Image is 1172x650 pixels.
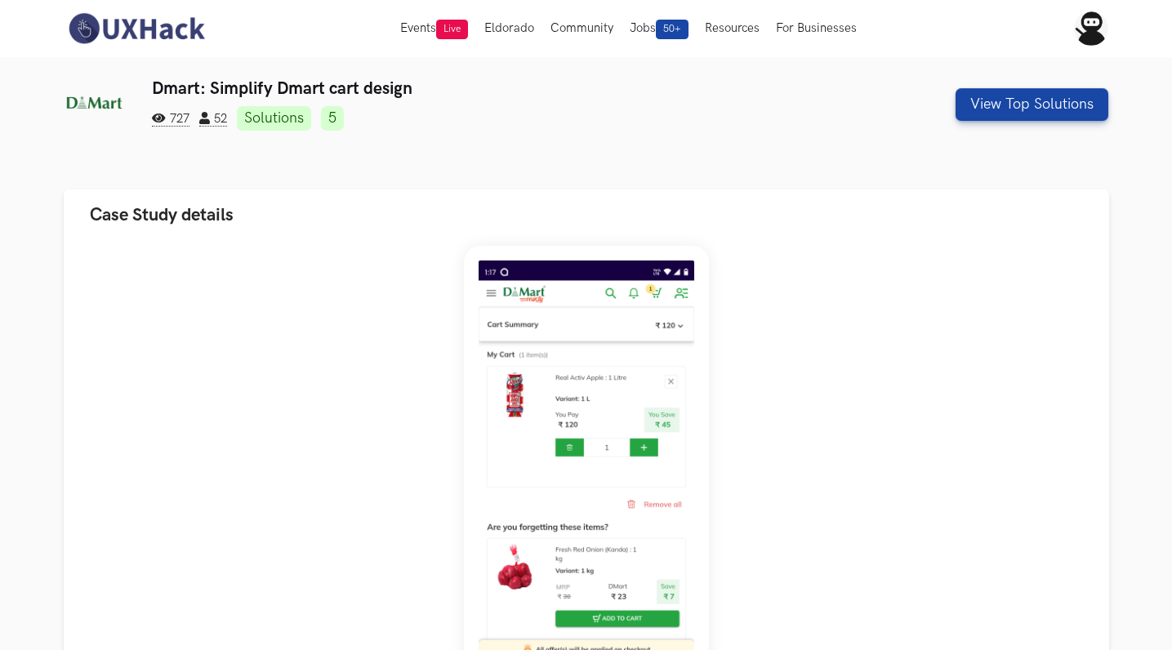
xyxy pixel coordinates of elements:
[237,106,311,131] a: Solutions
[64,189,1109,241] button: Case Study details
[64,72,125,133] img: Dmart logo
[199,112,227,127] span: 52
[152,112,189,127] span: 727
[152,78,844,99] h3: Dmart: Simplify Dmart cart design
[656,20,688,39] span: 50+
[436,20,468,39] span: Live
[1074,11,1108,46] img: Your profile pic
[321,106,344,131] a: 5
[956,88,1108,121] button: View Top Solutions
[64,11,209,46] img: UXHack-logo.png
[90,204,234,226] span: Case Study details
